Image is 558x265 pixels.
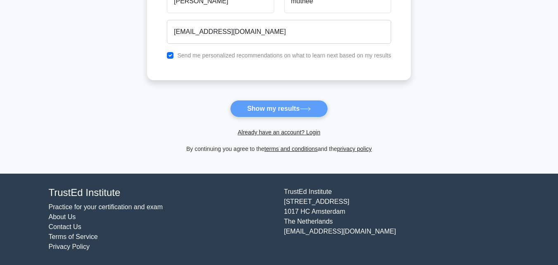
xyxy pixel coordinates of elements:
[142,144,416,154] div: By continuing you agree to the and the
[49,243,90,250] a: Privacy Policy
[49,187,274,199] h4: TrustEd Institute
[49,203,163,210] a: Practice for your certification and exam
[49,223,81,230] a: Contact Us
[167,20,391,44] input: Email
[279,187,515,252] div: TrustEd Institute [STREET_ADDRESS] 1017 HC Amsterdam The Netherlands [EMAIL_ADDRESS][DOMAIN_NAME]
[177,52,391,59] label: Send me personalized recommendations on what to learn next based on my results
[49,213,76,220] a: About Us
[337,146,372,152] a: privacy policy
[49,233,98,240] a: Terms of Service
[264,146,318,152] a: terms and conditions
[237,129,320,136] a: Already have an account? Login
